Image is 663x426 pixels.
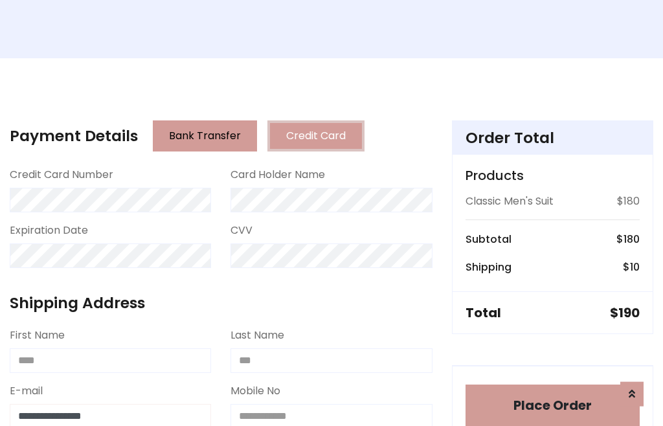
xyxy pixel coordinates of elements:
p: $180 [617,194,640,209]
span: 180 [624,232,640,247]
span: 10 [630,260,640,275]
h6: $ [616,233,640,245]
label: Card Holder Name [230,167,325,183]
h6: $ [623,261,640,273]
label: Credit Card Number [10,167,113,183]
label: CVV [230,223,253,238]
label: First Name [10,328,65,343]
h5: Products [466,168,640,183]
h5: Total [466,305,501,320]
span: 190 [618,304,640,322]
h6: Subtotal [466,233,511,245]
label: Last Name [230,328,284,343]
h5: $ [610,305,640,320]
label: Mobile No [230,383,280,399]
h4: Payment Details [10,127,138,145]
button: Credit Card [267,120,365,151]
label: E-mail [10,383,43,399]
button: Place Order [466,385,640,426]
h4: Order Total [466,129,640,147]
label: Expiration Date [10,223,88,238]
p: Classic Men's Suit [466,194,554,209]
h4: Shipping Address [10,294,433,312]
button: Bank Transfer [153,120,257,151]
h6: Shipping [466,261,511,273]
